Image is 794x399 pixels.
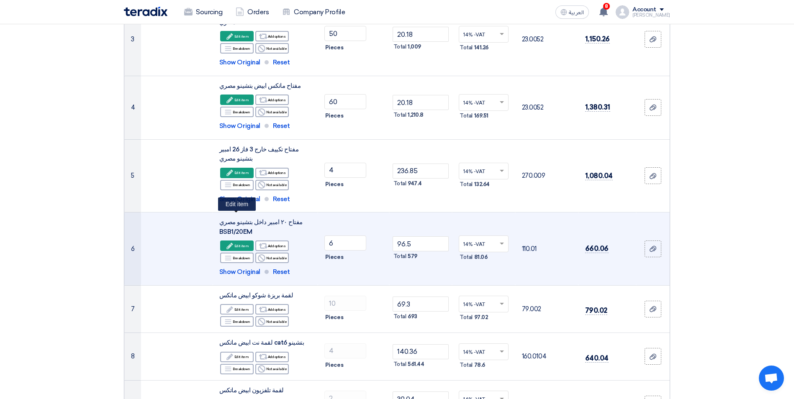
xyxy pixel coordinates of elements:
[632,6,656,13] div: Account
[408,252,417,261] span: 579
[219,121,260,131] span: Show Original
[124,76,141,139] td: 4
[393,360,406,368] span: Total
[273,58,290,67] span: Reset
[393,27,449,42] input: Unit Price
[393,297,449,312] input: Unit Price
[124,139,141,212] td: 5
[393,43,406,51] span: Total
[219,217,311,236] div: مفتاح ٢٠ امبير داخل بتشينو مصري BSB1/20EM
[220,95,254,105] div: Edit item
[474,180,490,189] span: 132.64
[459,163,509,179] ng-select: VAT
[603,3,610,10] span: 8
[324,163,366,178] input: RFQ_STEP1.ITEMS.2.AMOUNT_TITLE
[273,267,290,277] span: Reset
[219,386,284,394] span: لقمة تلفزيون ابيض ماتكس
[632,13,670,18] div: [PERSON_NAME]
[460,112,473,120] span: Total
[220,107,254,117] div: Breakdown
[255,95,289,105] div: Add options
[408,179,422,188] span: 947.4
[324,235,366,251] input: RFQ_STEP1.ITEMS.2.AMOUNT_TITLE
[220,43,254,54] div: Breakdown
[255,31,289,41] div: Add options
[393,95,449,110] input: Unit Price
[325,253,343,261] span: Pieces
[460,361,473,369] span: Total
[474,112,488,120] span: 169.51
[459,296,509,312] ng-select: VAT
[124,3,141,76] td: 3
[325,313,343,322] span: Pieces
[459,94,509,111] ng-select: VAT
[124,212,141,286] td: 6
[585,103,610,112] span: 1,380.31
[460,253,473,261] span: Total
[515,333,578,381] td: 160.0104
[460,43,473,52] span: Total
[219,339,304,346] span: لقمة نت ابيض ماتكس cat6 بتشينو
[220,31,254,41] div: Edit item
[255,316,289,327] div: Not available
[255,352,289,362] div: Add options
[325,180,343,189] span: Pieces
[474,361,485,369] span: 78.6
[408,111,424,119] span: 1,210.8
[219,145,311,164] div: مفتاح تكييف خارج 3 فاز 26 امبير بتشينو مصري
[393,111,406,119] span: Total
[219,194,260,204] span: Show Original
[219,58,260,67] span: Show Original
[616,5,629,19] img: profile_test.png
[220,180,254,190] div: Breakdown
[124,7,167,16] img: Teradix logo
[220,316,254,327] div: Breakdown
[459,26,509,43] ng-select: VAT
[515,212,578,286] td: 110.01
[393,236,449,251] input: Unit Price
[555,5,589,19] button: العربية
[324,343,366,358] input: RFQ_STEP1.ITEMS.2.AMOUNT_TITLE
[273,194,290,204] span: Reset
[220,364,254,374] div: Breakdown
[569,10,584,15] span: العربية
[255,364,289,374] div: Not available
[219,267,260,277] span: Show Original
[124,285,141,333] td: 7
[585,35,610,43] span: 1,150.26
[393,179,406,188] span: Total
[275,3,352,21] a: Company Profile
[460,313,473,322] span: Total
[219,292,293,299] span: لقمة بريزة شوكو ابيض ماتكس
[220,253,254,263] div: Breakdown
[585,354,609,363] span: 640.04
[220,304,254,315] div: Edit item
[759,366,784,391] div: Open chat
[515,76,578,139] td: 23.0052
[325,43,343,52] span: Pieces
[255,43,289,54] div: Not available
[229,3,275,21] a: Orders
[459,235,509,252] ng-select: VAT
[324,94,366,109] input: RFQ_STEP1.ITEMS.2.AMOUNT_TITLE
[220,168,254,178] div: Edit item
[393,252,406,261] span: Total
[515,3,578,76] td: 23.0052
[393,164,449,179] input: Unit Price
[220,352,254,362] div: Edit item
[218,197,256,211] div: Edit item
[474,313,488,322] span: 97.02
[474,253,488,261] span: 81.06
[177,3,229,21] a: Sourcing
[255,180,289,190] div: Not available
[255,107,289,117] div: Not available
[515,139,578,212] td: 270.009
[585,171,613,180] span: 1,080.04
[220,240,254,251] div: Edit item
[460,180,473,189] span: Total
[408,360,424,368] span: 561.44
[515,285,578,333] td: 79.002
[474,43,488,52] span: 141.26
[408,43,421,51] span: 1,009
[255,240,289,251] div: Add options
